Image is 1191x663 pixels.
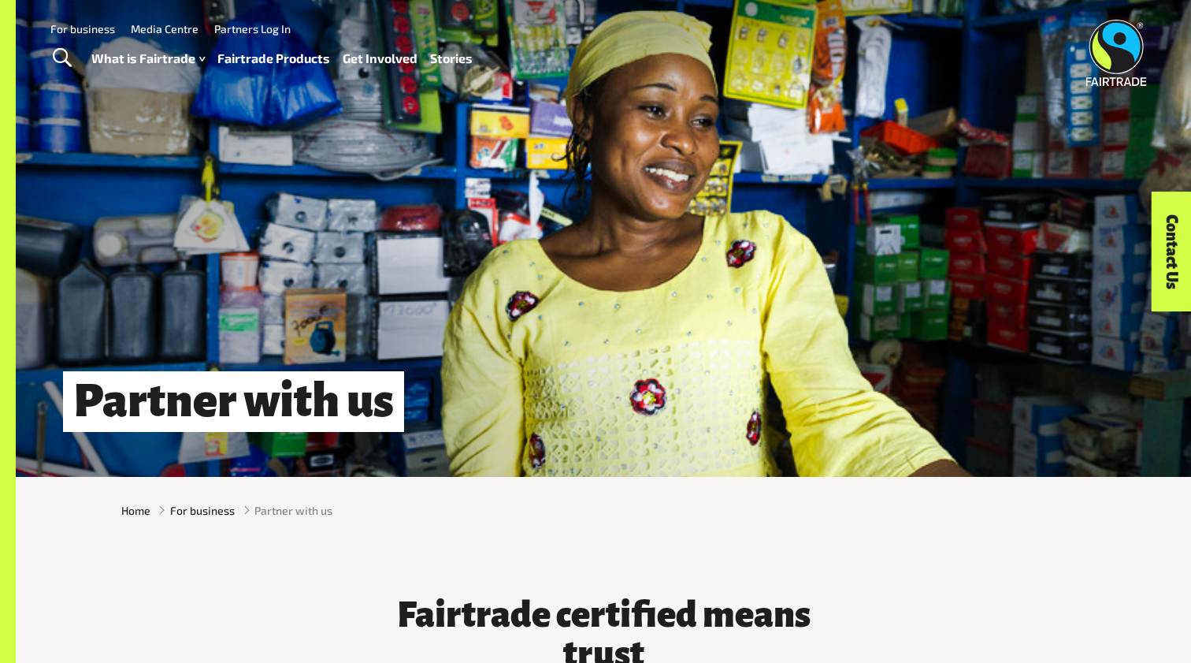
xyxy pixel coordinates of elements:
[1086,20,1147,86] img: Fairtrade Australia New Zealand logo
[121,502,150,519] a: Home
[91,47,205,70] a: What is Fairtrade
[43,39,81,78] a: Toggle Search
[170,502,235,519] a: For business
[343,47,417,70] a: Get Involved
[214,22,291,35] a: Partners Log In
[50,22,115,35] a: For business
[63,371,404,432] h1: Partner with us
[131,22,198,35] a: Media Centre
[254,502,332,519] span: Partner with us
[217,47,330,70] a: Fairtrade Products
[430,47,473,70] a: Stories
